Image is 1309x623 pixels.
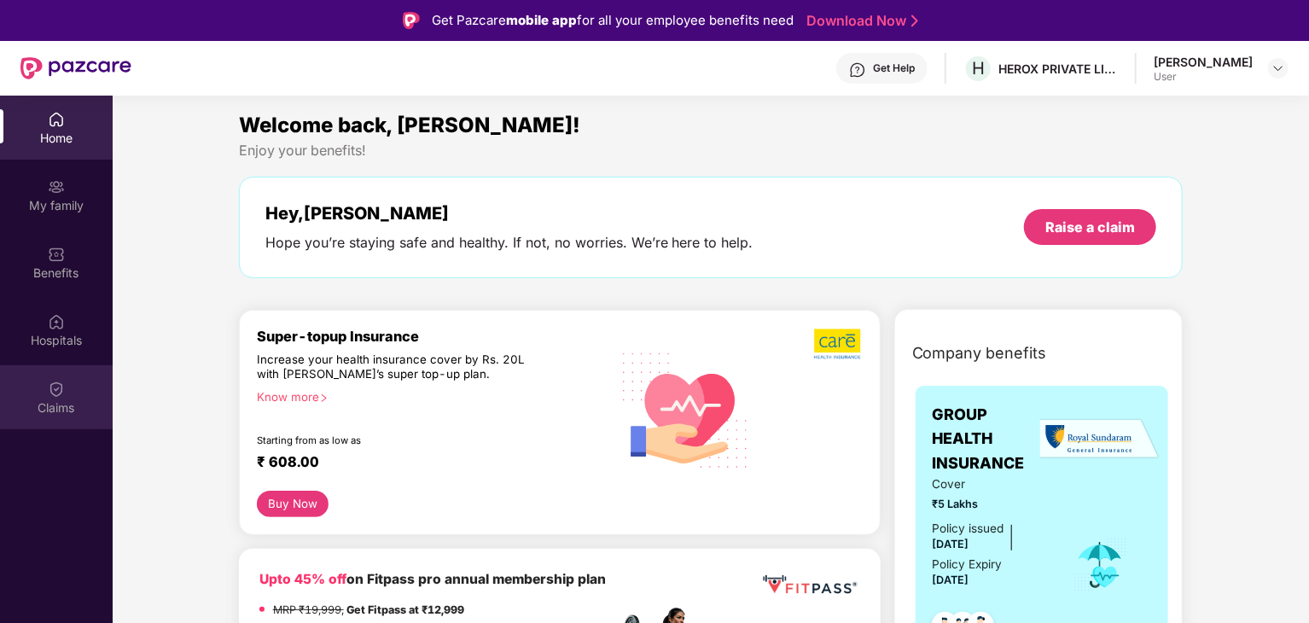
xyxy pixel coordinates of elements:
img: svg+xml;base64,PHN2ZyBpZD0iRHJvcGRvd24tMzJ4MzIiIHhtbG5zPSJodHRwOi8vd3d3LnczLm9yZy8yMDAwL3N2ZyIgd2... [1271,61,1285,75]
img: Stroke [911,12,918,30]
img: svg+xml;base64,PHN2ZyBpZD0iQ2xhaW0iIHhtbG5zPSJodHRwOi8vd3d3LnczLm9yZy8yMDAwL3N2ZyIgd2lkdGg9IjIwIi... [48,381,65,398]
a: Download Now [806,12,913,30]
div: Hey, [PERSON_NAME] [265,203,753,224]
img: svg+xml;base64,PHN2ZyBpZD0iSG9zcGl0YWxzIiB4bWxucz0iaHR0cDovL3d3dy53My5vcmcvMjAwMC9zdmciIHdpZHRoPS... [48,313,65,330]
div: Get Pazcare for all your employee benefits need [432,10,794,31]
span: H [972,58,985,79]
span: [DATE] [933,574,969,586]
div: Starting from as low as [257,434,538,446]
div: Enjoy your benefits! [239,142,1184,160]
span: Cover [933,475,1050,493]
del: MRP ₹19,999, [273,603,344,616]
img: insurerLogo [1040,418,1160,460]
img: svg+xml;base64,PHN2ZyBpZD0iSG9tZSIgeG1sbnM9Imh0dHA6Ly93d3cudzMub3JnLzIwMDAvc3ZnIiB3aWR0aD0iMjAiIG... [48,111,65,128]
div: Raise a claim [1045,218,1135,236]
img: icon [1073,537,1128,593]
strong: Get Fitpass at ₹12,999 [346,603,464,616]
div: Super-topup Insurance [257,328,610,345]
span: Welcome back, [PERSON_NAME]! [239,113,580,137]
div: Hope you’re staying safe and healthy. If not, no worries. We’re here to help. [265,234,753,252]
span: GROUP HEALTH INSURANCE [933,403,1050,475]
div: ₹ 608.00 [257,453,593,474]
div: Policy issued [933,520,1004,538]
img: svg+xml;base64,PHN2ZyB3aWR0aD0iMjAiIGhlaWdodD0iMjAiIHZpZXdCb3g9IjAgMCAyMCAyMCIgZmlsbD0ibm9uZSIgeG... [48,178,65,195]
span: right [319,393,329,403]
div: Policy Expiry [933,556,1003,574]
span: Company benefits [912,341,1047,365]
b: on Fitpass pro annual membership plan [259,571,606,587]
img: Logo [403,12,420,29]
span: ₹5 Lakhs [933,496,1050,513]
div: Increase your health insurance cover by Rs. 20L with [PERSON_NAME]’s super top-up plan. [257,352,537,383]
button: Buy Now [257,491,329,517]
img: svg+xml;base64,PHN2ZyB4bWxucz0iaHR0cDovL3d3dy53My5vcmcvMjAwMC9zdmciIHhtbG5zOnhsaW5rPSJodHRwOi8vd3... [610,332,762,486]
img: svg+xml;base64,PHN2ZyBpZD0iSGVscC0zMngzMiIgeG1sbnM9Imh0dHA6Ly93d3cudzMub3JnLzIwMDAvc3ZnIiB3aWR0aD... [849,61,866,79]
img: svg+xml;base64,PHN2ZyBpZD0iQmVuZWZpdHMiIHhtbG5zPSJodHRwOi8vd3d3LnczLm9yZy8yMDAwL3N2ZyIgd2lkdGg9Ij... [48,246,65,263]
b: Upto 45% off [259,571,346,587]
div: Get Help [873,61,915,75]
img: New Pazcare Logo [20,57,131,79]
img: fppp.png [759,569,859,601]
div: Know more [257,390,600,402]
div: User [1154,70,1253,84]
div: [PERSON_NAME] [1154,54,1253,70]
strong: mobile app [506,12,577,28]
img: b5dec4f62d2307b9de63beb79f102df3.png [814,328,863,360]
div: HEROX PRIVATE LIMITED [998,61,1118,77]
span: [DATE] [933,538,969,550]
